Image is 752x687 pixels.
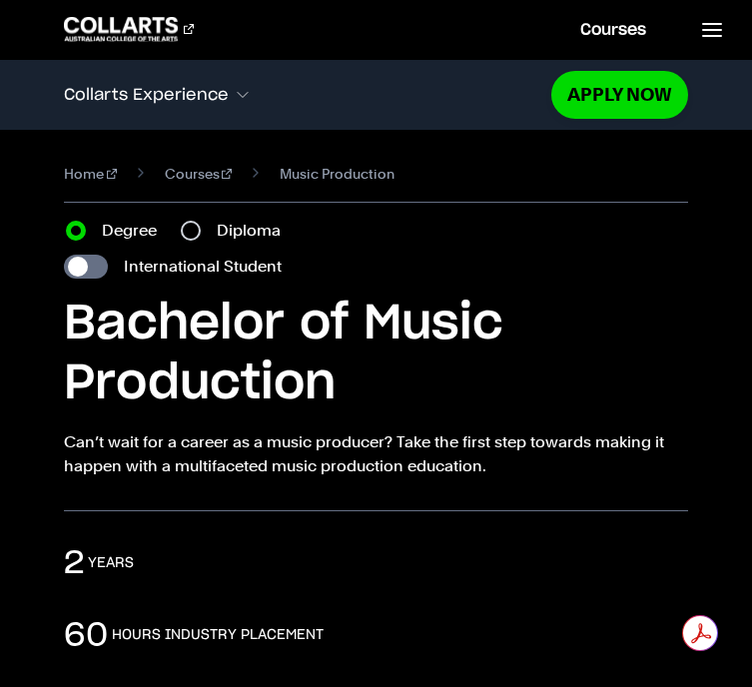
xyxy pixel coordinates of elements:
h3: Years [88,553,134,573]
a: Apply Now [551,71,688,118]
span: Music Production [280,162,394,186]
p: Can’t wait for a career as a music producer? Take the first step towards making it happen with a ... [64,430,688,478]
p: 2 [64,543,84,583]
h3: hours industry placement [112,625,324,645]
label: Degree [102,219,169,243]
label: Diploma [217,219,293,243]
button: Collarts Experience [64,74,551,116]
a: Courses [165,162,233,186]
label: International Student [124,255,282,279]
a: Home [64,162,117,186]
span: Collarts Experience [64,86,229,104]
h1: Bachelor of Music Production [64,295,688,414]
p: 60 [64,615,108,655]
div: Go to homepage [64,17,194,41]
